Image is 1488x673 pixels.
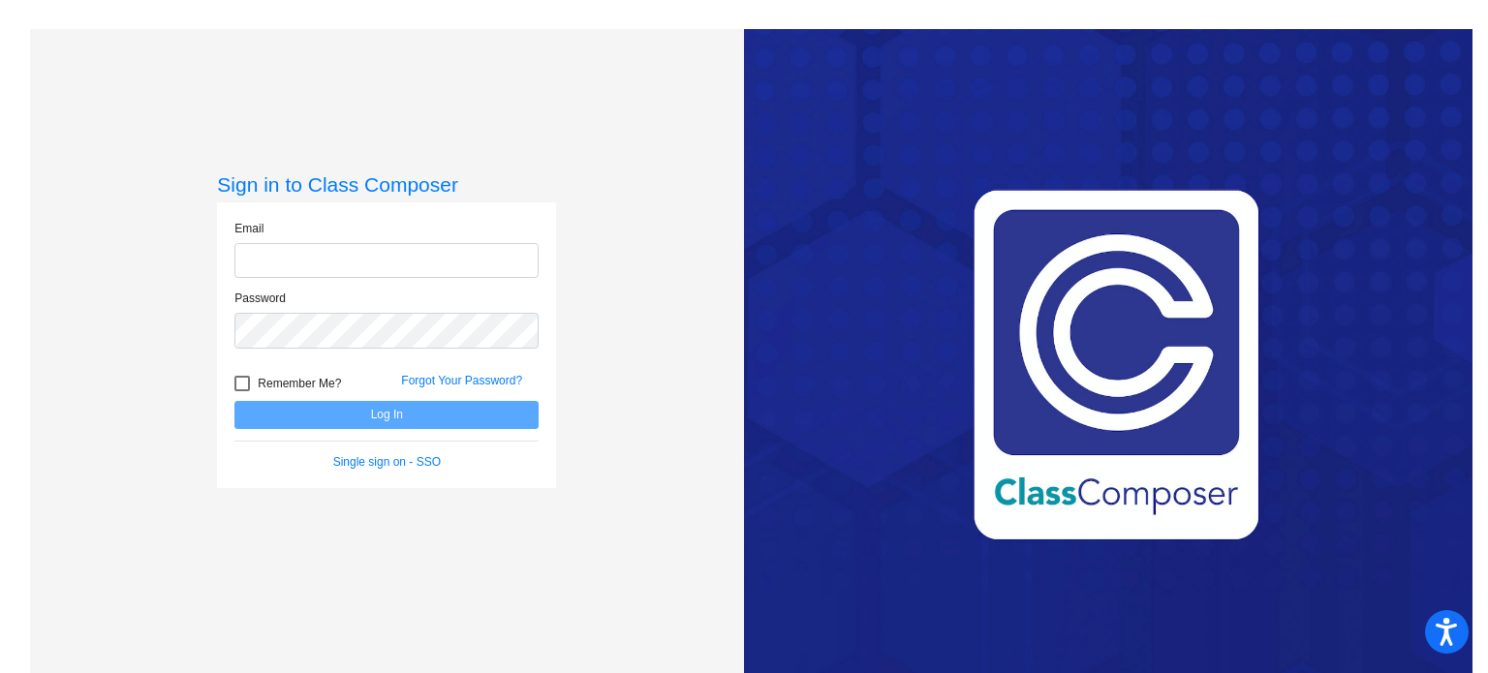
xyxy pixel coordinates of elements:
[234,290,286,307] label: Password
[258,372,341,395] span: Remember Me?
[217,172,556,197] h3: Sign in to Class Composer
[401,374,522,387] a: Forgot Your Password?
[333,455,441,469] a: Single sign on - SSO
[234,220,263,237] label: Email
[234,401,539,429] button: Log In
